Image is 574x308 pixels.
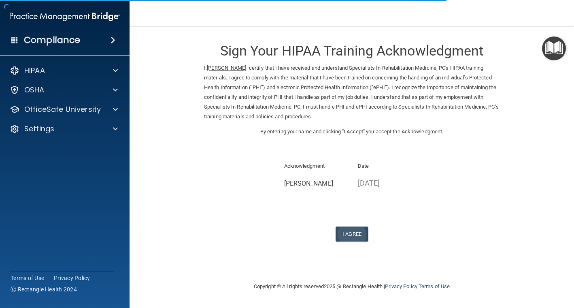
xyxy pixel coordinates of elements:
button: I Agree [336,227,368,242]
h4: Compliance [24,34,80,46]
h3: Sign Your HIPAA Training Acknowledgment [204,43,500,58]
ins: [PERSON_NAME] [207,65,246,71]
p: [DATE] [358,176,420,190]
p: By entering your name and clicking "I Accept" you accept the Acknowledgment. [204,127,500,137]
p: I, , certify that I have received and understand Specialists In Rehabilitation Medicine, PC's HIP... [204,63,500,122]
button: Open Resource Center [542,36,566,60]
p: Acknowledgment [284,161,346,171]
img: PMB logo [10,9,120,25]
p: OSHA [24,85,45,95]
div: Copyright © All rights reserved 2025 @ Rectangle Health | | [204,274,500,299]
p: HIPAA [24,66,45,75]
p: Date [358,161,420,171]
span: Ⓒ Rectangle Health 2024 [11,285,77,293]
a: Terms of Use [11,274,44,282]
a: OfficeSafe University [10,105,118,114]
a: OSHA [10,85,118,95]
a: Settings [10,124,118,134]
input: Full Name [284,176,346,191]
p: OfficeSafe University [24,105,101,114]
a: HIPAA [10,66,118,75]
a: Terms of Use [419,283,450,289]
a: Privacy Policy [385,283,417,289]
p: Settings [24,124,54,134]
a: Privacy Policy [54,274,90,282]
iframe: Drift Widget Chat Controller [434,250,564,283]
